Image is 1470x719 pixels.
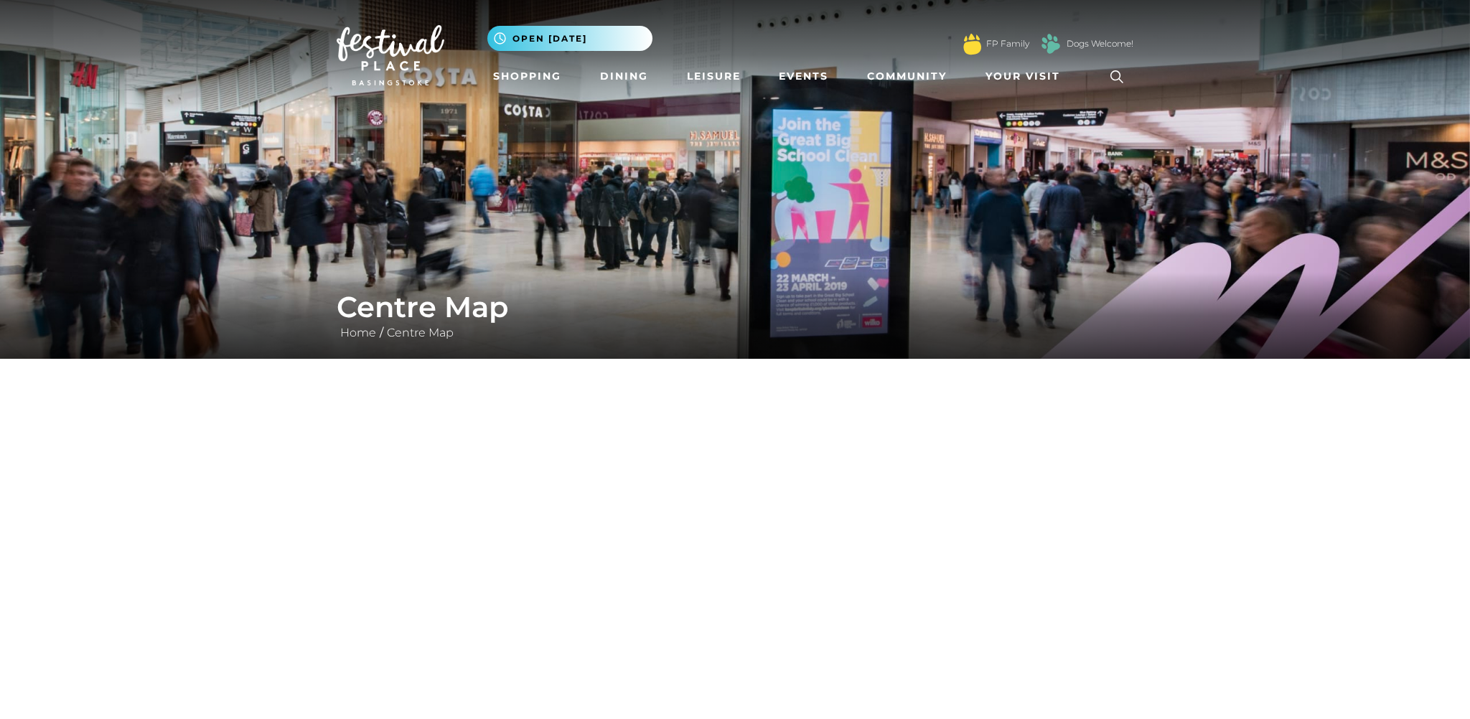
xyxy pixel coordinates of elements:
a: Events [773,63,834,90]
h1: Centre Map [337,290,1133,324]
a: Leisure [681,63,746,90]
span: Open [DATE] [512,32,587,45]
a: Community [861,63,952,90]
a: Centre Map [383,326,457,339]
a: Your Visit [980,63,1073,90]
img: Festival Place Logo [337,25,444,85]
div: / [326,290,1144,342]
a: Home [337,326,380,339]
span: Your Visit [986,69,1060,84]
button: Open [DATE] [487,26,652,51]
a: Dogs Welcome! [1067,37,1133,50]
a: Dining [594,63,654,90]
a: Shopping [487,63,567,90]
a: FP Family [986,37,1029,50]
